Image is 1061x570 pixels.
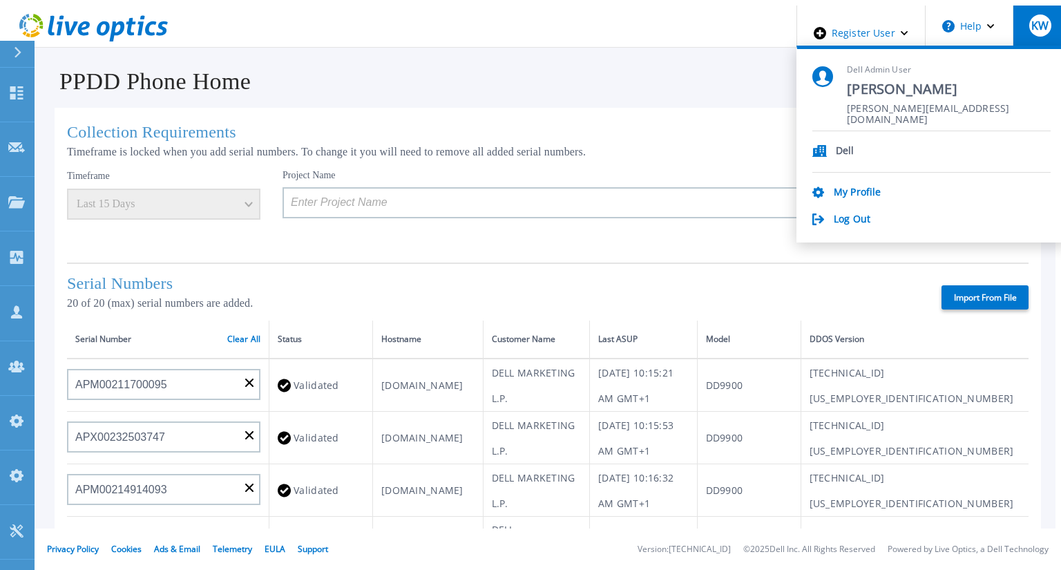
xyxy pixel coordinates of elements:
th: Hostname [373,321,484,359]
h1: PPDD Phone Home [40,68,251,95]
td: DELL MARKETING L.P. [483,359,589,412]
th: Customer Name [483,321,589,359]
span: [PERSON_NAME] [847,80,1051,99]
td: DD9900 [697,464,801,517]
label: Timeframe [67,171,110,182]
th: Last ASUP [589,321,697,359]
div: Serial Number [75,332,260,347]
td: [DATE] 10:15:21 AM GMT+1 [589,359,697,412]
a: Telemetry [213,543,252,555]
a: My Profile [834,187,881,200]
li: Version: [TECHNICAL_ID] [638,545,731,554]
a: Ads & Email [154,543,200,555]
input: Enter Serial Number [67,369,260,400]
input: Enter Project Name [283,187,813,218]
p: Timeframe is locked when you add serial numbers. To change it you will need to remove all added s... [67,146,1029,158]
div: Validated [278,425,364,450]
td: [TECHNICAL_ID][US_EMPLOYER_IDENTIFICATION_NUMBER] [801,359,1029,412]
td: DD9900 [697,359,801,412]
td: [TECHNICAL_ID][US_EMPLOYER_IDENTIFICATION_NUMBER] [801,464,1029,517]
td: DELL MARKETING L.P. [483,464,589,517]
span: KW [1031,20,1049,31]
a: Cookies [111,543,142,555]
a: Support [298,543,328,555]
td: [DOMAIN_NAME] [373,464,484,517]
h1: Serial Numbers [67,274,917,293]
label: Import From File [941,285,1029,310]
div: Validated [278,372,364,398]
label: Project Name [283,171,336,180]
th: Status [269,321,373,359]
div: Validated [278,477,364,503]
td: [DATE] 10:15:53 AM GMT+1 [589,412,697,464]
h1: Collection Requirements [67,123,1029,142]
p: 20 of 20 (max) serial numbers are added. [67,297,917,310]
td: [DATE] 10:16:32 AM GMT+1 [589,464,697,517]
button: Help [926,6,1012,47]
span: [PERSON_NAME][EMAIL_ADDRESS][DOMAIN_NAME] [847,103,1051,116]
li: © 2025 Dell Inc. All Rights Reserved [743,545,875,554]
p: Dell [836,145,854,158]
span: Dell Admin User [847,64,1051,76]
td: [DOMAIN_NAME] [373,412,484,464]
td: DD9900 [697,412,801,464]
div: Register User [797,6,925,61]
th: DDOS Version [801,321,1029,359]
input: Enter Serial Number [67,474,260,505]
input: Enter Serial Number [67,421,260,453]
a: Log Out [834,213,870,227]
a: Privacy Policy [47,543,99,555]
th: Model [697,321,801,359]
td: [DOMAIN_NAME] [373,359,484,412]
td: DELL MARKETING L.P. [483,412,589,464]
a: EULA [265,543,285,555]
li: Powered by Live Optics, a Dell Technology [888,545,1049,554]
td: [TECHNICAL_ID][US_EMPLOYER_IDENTIFICATION_NUMBER] [801,412,1029,464]
a: Clear All [227,334,260,344]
